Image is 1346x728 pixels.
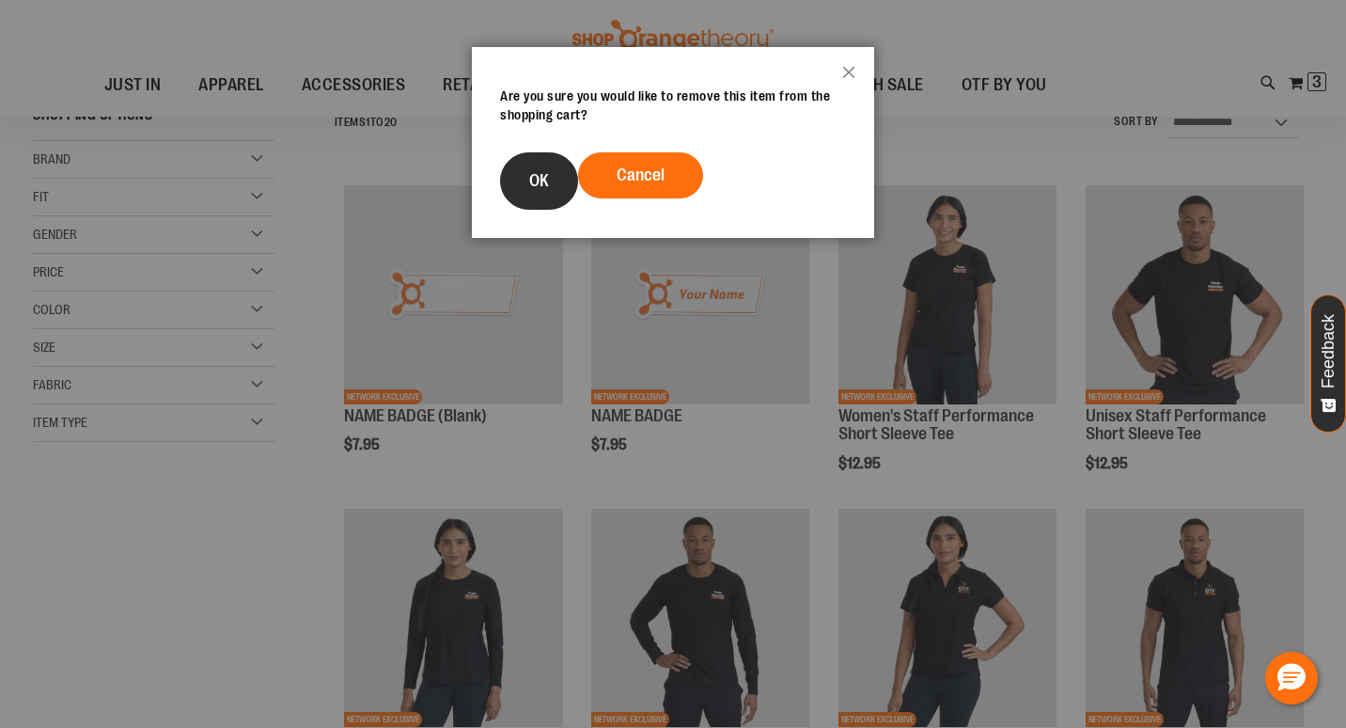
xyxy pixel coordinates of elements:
button: Hello, have a question? Let’s chat. [1265,652,1318,704]
button: OK [500,152,578,210]
span: Feedback [1320,314,1338,388]
div: Are you sure you would like to remove this item from the shopping cart? [500,87,846,124]
button: Cancel [578,152,703,198]
button: Feedback - Show survey [1310,294,1346,433]
span: OK [529,171,549,190]
span: Cancel [617,166,665,184]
